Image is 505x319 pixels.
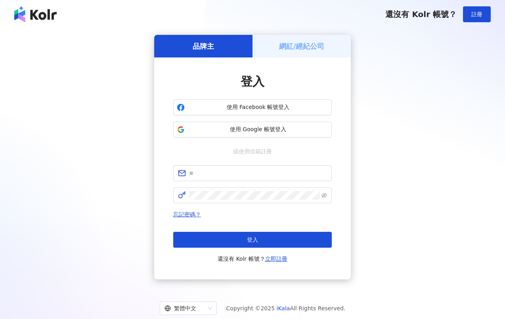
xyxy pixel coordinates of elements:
[173,211,201,218] a: 忘記密碼？
[277,305,290,311] a: iKala
[173,122,332,138] button: 使用 Google 帳號登入
[241,74,264,88] span: 登入
[218,254,287,264] span: 還沒有 Kolr 帳號？
[165,302,205,315] div: 繁體中文
[173,232,332,248] button: 登入
[279,41,325,51] h5: 網紅/經紀公司
[226,304,346,313] span: Copyright © 2025 All Rights Reserved.
[14,6,57,22] img: logo
[265,256,287,262] a: 立即註冊
[385,10,457,19] span: 還沒有 Kolr 帳號？
[321,193,327,198] span: eye-invisible
[471,11,482,17] span: 註冊
[193,41,214,51] h5: 品牌主
[173,99,332,115] button: 使用 Facebook 帳號登入
[463,6,491,22] button: 註冊
[188,103,328,111] span: 使用 Facebook 帳號登入
[188,126,328,134] span: 使用 Google 帳號登入
[247,237,258,243] span: 登入
[228,147,277,156] span: 或使用信箱註冊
